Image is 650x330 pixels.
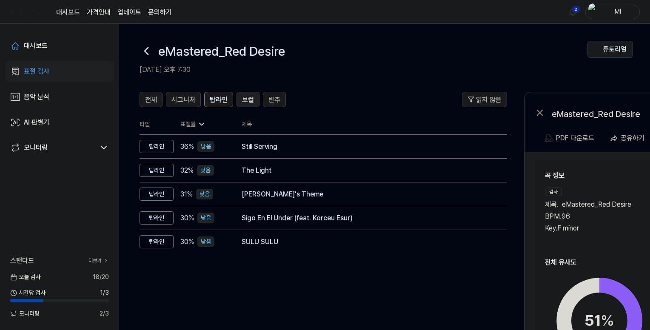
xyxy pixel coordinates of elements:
[562,199,631,210] span: eMastered_Red Desire
[197,213,214,223] div: 낮음
[145,95,157,105] span: 전체
[242,165,493,176] div: The Light
[268,95,280,105] span: 반주
[476,95,502,105] span: 읽지 않음
[10,288,46,297] span: 시간당 검사
[180,213,194,223] span: 30 %
[180,189,193,199] span: 31 %
[93,273,109,282] span: 18 / 20
[117,7,141,17] a: 업데이트
[556,133,594,144] div: PDF 다운로드
[197,165,214,176] div: 낮음
[242,189,493,199] div: [PERSON_NAME]'s Theme
[87,7,111,17] button: 가격안내
[140,140,174,153] div: 탑라인
[585,5,640,19] button: profileMl
[158,42,285,61] h1: eMastered_Red Desire
[5,87,114,107] a: 음악 분석
[140,235,174,248] div: 탑라인
[572,6,580,13] div: 2
[180,142,194,152] span: 36 %
[204,92,233,107] button: 탑라인
[140,164,174,177] div: 탑라인
[24,117,49,128] div: AI 판별기
[10,273,40,282] span: 오늘 검사
[88,257,109,265] a: 더보기
[10,256,34,266] span: 스탠다드
[543,130,596,147] button: PDF 다운로드
[24,92,49,102] div: 음악 분석
[24,66,49,77] div: 표절 검사
[601,311,614,330] span: %
[242,142,493,152] div: Still Serving
[100,309,109,318] span: 2 / 3
[197,141,214,152] div: 낮음
[180,120,228,129] div: 표절률
[56,7,80,17] a: 대시보드
[5,61,114,82] a: 표절 검사
[210,95,228,105] span: 탑라인
[566,5,579,19] button: 알림2
[242,95,254,105] span: 보컬
[197,236,214,247] div: 낮음
[180,165,194,176] span: 32 %
[237,92,259,107] button: 보컬
[621,133,644,144] div: 공유하기
[545,199,559,210] span: 제목 .
[148,7,172,17] a: 문의하기
[140,92,162,107] button: 전체
[5,112,114,133] a: AI 판별기
[588,3,599,20] img: profile
[242,237,493,247] div: SULU SULU
[545,188,562,196] div: 검사
[594,46,601,53] img: Help
[10,142,95,153] a: 모니터링
[10,309,40,318] span: 모니터링
[545,211,647,222] div: BPM. 96
[140,188,174,201] div: 탑라인
[263,92,286,107] button: 반주
[166,92,201,107] button: 시그니처
[196,189,213,199] div: 낮음
[140,114,174,135] th: 타입
[545,223,647,233] div: Key. F minor
[462,92,507,107] button: 읽지 않음
[5,36,114,56] a: 대시보드
[242,114,507,134] th: 제목
[567,7,578,17] img: 알림
[24,41,48,51] div: 대시보드
[140,65,587,75] h2: [DATE] 오후 7:30
[171,95,195,105] span: 시그니처
[587,41,633,58] button: 튜토리얼
[242,213,493,223] div: Sigo En El Under (feat. Korceu Esur)
[100,288,109,297] span: 1 / 3
[140,211,174,225] div: 탑라인
[545,134,553,142] img: PDF Download
[180,237,194,247] span: 30 %
[601,7,634,16] div: Ml
[24,142,48,153] div: 모니터링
